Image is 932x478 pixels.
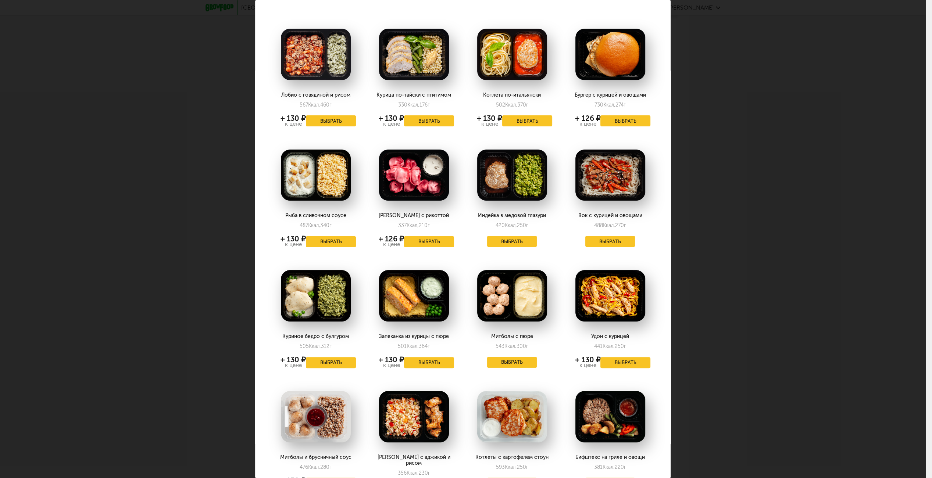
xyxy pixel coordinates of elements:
[624,343,626,349] span: г
[526,222,528,229] span: г
[379,270,449,321] img: big_XVkTC3FBYXOheKHU.png
[379,121,404,127] div: к цене
[306,357,356,368] button: Выбрать
[600,115,650,126] button: Выбрать
[374,92,454,98] div: Курица по-тайски с птитимом
[496,464,528,470] div: 593 250
[281,29,351,80] img: big_nszqAz9D8aZMul6o.png
[308,222,320,229] span: Ккал,
[575,363,600,368] div: к цене
[575,115,600,121] div: + 126 ₽
[398,222,430,229] div: 337 210
[594,464,626,470] div: 381 220
[379,29,449,80] img: big_z4cIIS1CBaw5xjx6.png
[505,222,517,229] span: Ккал,
[477,150,547,201] img: big_BZtb2hnABZbDWl1Q.png
[281,236,306,242] div: + 130 ₽
[575,357,600,363] div: + 130 ₽
[379,363,404,368] div: к цене
[624,102,626,108] span: г
[594,102,626,108] div: 730 274
[472,334,552,339] div: Митболы с пюре
[329,102,332,108] span: г
[575,150,645,201] img: big_3p7Sl9ZsbvRH9M43.png
[281,121,306,127] div: к цене
[505,464,517,470] span: Ккал,
[570,334,650,339] div: Удон с курицей
[575,391,645,442] img: big_9AQQJZ8gryAUOT6w.png
[603,464,615,470] span: Ккал,
[428,222,430,229] span: г
[275,454,356,460] div: Митболы и брусничный соус
[308,464,320,470] span: Ккал,
[398,470,430,476] div: 356 230
[594,343,626,349] div: 441 250
[404,357,454,368] button: Выбрать
[624,464,626,470] span: г
[477,121,502,127] div: к цене
[428,343,430,349] span: г
[624,222,626,229] span: г
[570,213,650,219] div: Вок с курицей и овощами
[281,357,306,363] div: + 130 ₽
[487,236,537,247] button: Выбрать
[374,334,454,339] div: Запеканка из курицы с пюре
[600,357,650,368] button: Выбрать
[428,102,430,108] span: г
[472,454,552,460] div: Котлеты с картофелем стоун
[306,115,356,126] button: Выбрать
[306,236,356,247] button: Выбрать
[585,236,635,247] button: Выбрать
[603,343,615,349] span: Ккал,
[398,343,430,349] div: 501 364
[505,102,517,108] span: Ккал,
[275,92,356,98] div: Лобио с говядиной и рисом
[379,357,404,363] div: + 130 ₽
[398,102,430,108] div: 330 176
[594,222,626,229] div: 488 270
[281,391,351,442] img: big_tLPrUg4668jP0Yfa.png
[477,270,547,321] img: big_NCBp2JHghsUOpNeG.png
[275,334,356,339] div: Куриное бедро с булгуром
[526,102,528,108] span: г
[281,363,306,368] div: к цене
[575,270,645,321] img: big_A8dMbFVdBMb6J8zv.png
[379,236,404,242] div: + 126 ₽
[504,343,517,349] span: Ккал,
[575,29,645,80] img: big_XRZk0JWCfkp4TYxu.png
[404,236,454,247] button: Выбрать
[407,470,419,476] span: Ккал,
[570,454,650,460] div: Бифштекс на гриле и овощи
[281,115,306,121] div: + 130 ₽
[300,102,332,108] div: 567 460
[281,150,351,201] img: big_ejCNGcBlYKvKiHjS.png
[472,92,552,98] div: Котлета по-итальянски
[300,222,332,229] div: 487 340
[477,115,502,121] div: + 130 ₽
[407,222,419,229] span: Ккал,
[275,213,356,219] div: Рыба в сливочном соусе
[603,222,615,229] span: Ккал,
[472,213,552,219] div: Индейка в медовой глазури
[379,150,449,201] img: big_tsROXB5P9kwqKV4s.png
[477,29,547,80] img: big_3uJX1N9M5dbEq9An.png
[407,102,419,108] span: Ккал,
[428,470,430,476] span: г
[308,102,320,108] span: Ккал,
[477,391,547,442] img: big_Ow0gNtqrzrhyRnRg.png
[374,213,454,219] div: [PERSON_NAME] с рикоттой
[309,343,321,349] span: Ккал,
[281,270,351,321] img: big_HiiCm5w86QSjzLpf.png
[379,391,449,442] img: big_sz9PS315UjtpT7sm.png
[603,102,615,108] span: Ккал,
[300,343,332,349] div: 505 312
[570,92,650,98] div: Бургер с курицей и овощами
[329,464,332,470] span: г
[379,115,404,121] div: + 130 ₽
[379,242,404,247] div: к цене
[329,343,332,349] span: г
[487,357,537,368] button: Выбрать
[300,464,332,470] div: 476 280
[575,121,600,127] div: к цене
[329,222,332,229] span: г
